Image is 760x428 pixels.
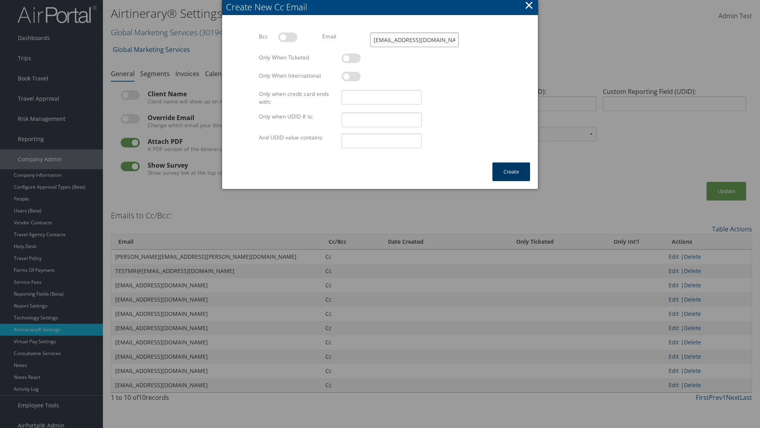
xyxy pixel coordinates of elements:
[492,162,530,181] button: Create
[256,90,338,106] label: Only when credit card ends with:
[256,134,338,141] label: And UDID value contains:
[256,32,275,40] label: Bcc
[256,53,338,61] label: Only When Ticketed
[319,32,367,40] label: Email
[256,72,338,80] label: Only When International
[226,1,538,13] div: Create New Cc Email
[256,113,338,120] label: Only when UDID # is:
